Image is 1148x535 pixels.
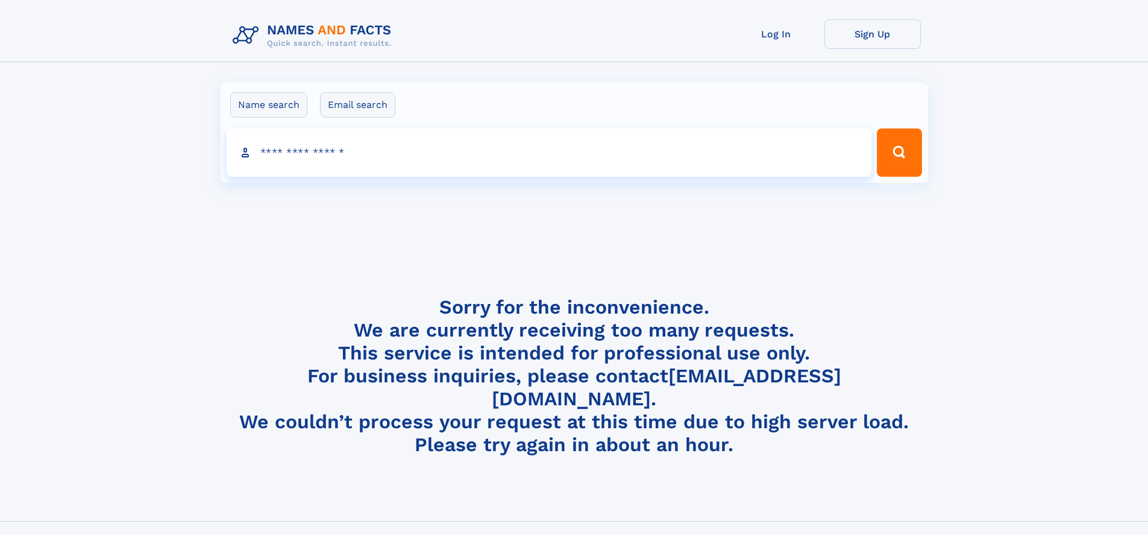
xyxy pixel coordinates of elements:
[492,364,841,410] a: [EMAIL_ADDRESS][DOMAIN_NAME]
[320,92,395,118] label: Email search
[824,19,921,49] a: Sign Up
[230,92,307,118] label: Name search
[877,128,921,177] button: Search Button
[228,296,921,457] h4: Sorry for the inconvenience. We are currently receiving too many requests. This service is intend...
[228,19,401,52] img: Logo Names and Facts
[728,19,824,49] a: Log In
[227,128,872,177] input: search input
